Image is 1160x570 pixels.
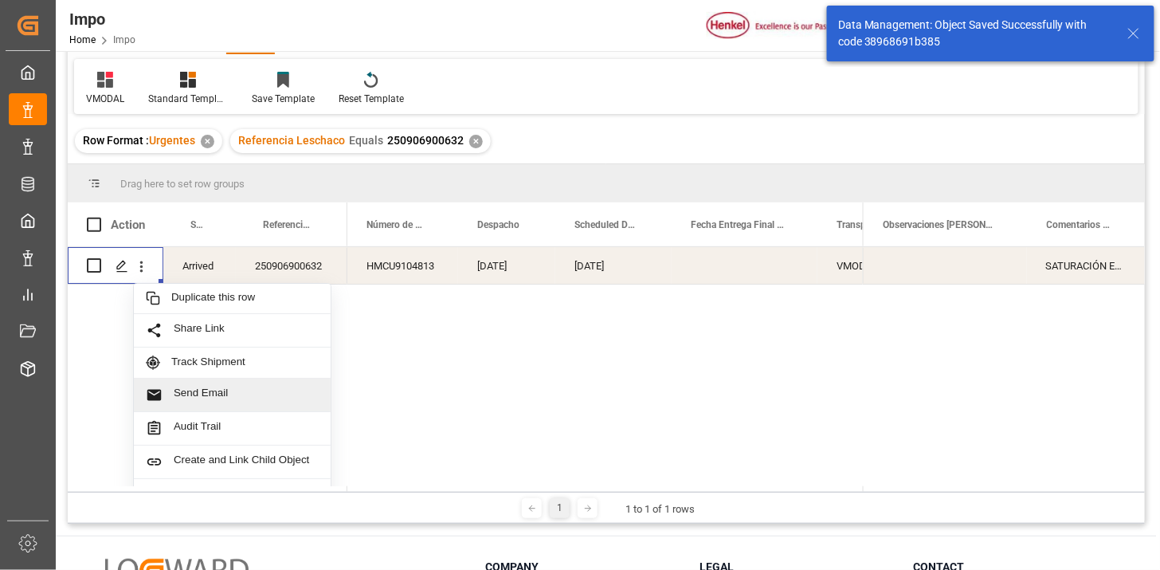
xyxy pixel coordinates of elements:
div: 1 [550,498,570,518]
div: Standard Templates [148,92,228,106]
div: Save Template [252,92,315,106]
div: 1 to 1 of 1 rows [625,501,695,517]
div: HMCU9104813 [347,247,458,284]
div: Press SPACE to select this row. [68,247,347,285]
span: Status [190,219,202,230]
span: Comentarios Contenedor [1047,219,1112,230]
span: Referencia Leschaco [238,134,345,147]
span: Despacho [477,219,519,230]
span: Scheduled Delivery Date [574,219,638,230]
span: Transporte Nal. (Nombre#Caja) [837,219,912,230]
span: Referencia Leschaco [263,219,314,230]
a: Home [69,34,96,45]
div: Data Management: Object Saved Successfully with code 38968691b385 [838,17,1112,50]
div: Action [111,218,145,232]
div: 250906900632 [236,247,347,284]
div: [DATE] [555,247,672,284]
div: Arrived [163,247,236,284]
div: VMODAL / ROFE [817,247,946,284]
div: ✕ [201,135,214,148]
span: Urgentes [149,134,195,147]
div: Impo [69,7,135,31]
span: 250906900632 [387,134,464,147]
span: Drag here to set row groups [120,178,245,190]
span: Equals [349,134,383,147]
div: Reset Template [339,92,404,106]
div: SATURACIÓN EN TERMINAL PARA PROGRAMAR PREVIO [1027,247,1145,284]
div: [DATE] [458,247,555,284]
span: Observaciones [PERSON_NAME] última milla [883,219,994,230]
span: Número de Contenedor [366,219,425,230]
div: Press SPACE to select this row. [863,247,1145,285]
span: Fecha Entrega Final en [GEOGRAPHIC_DATA] [691,219,784,230]
div: ✕ [469,135,483,148]
img: Henkel%20logo.jpg_1689854090.jpg [707,12,841,40]
span: Row Format : [83,134,149,147]
div: VMODAL [86,92,124,106]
